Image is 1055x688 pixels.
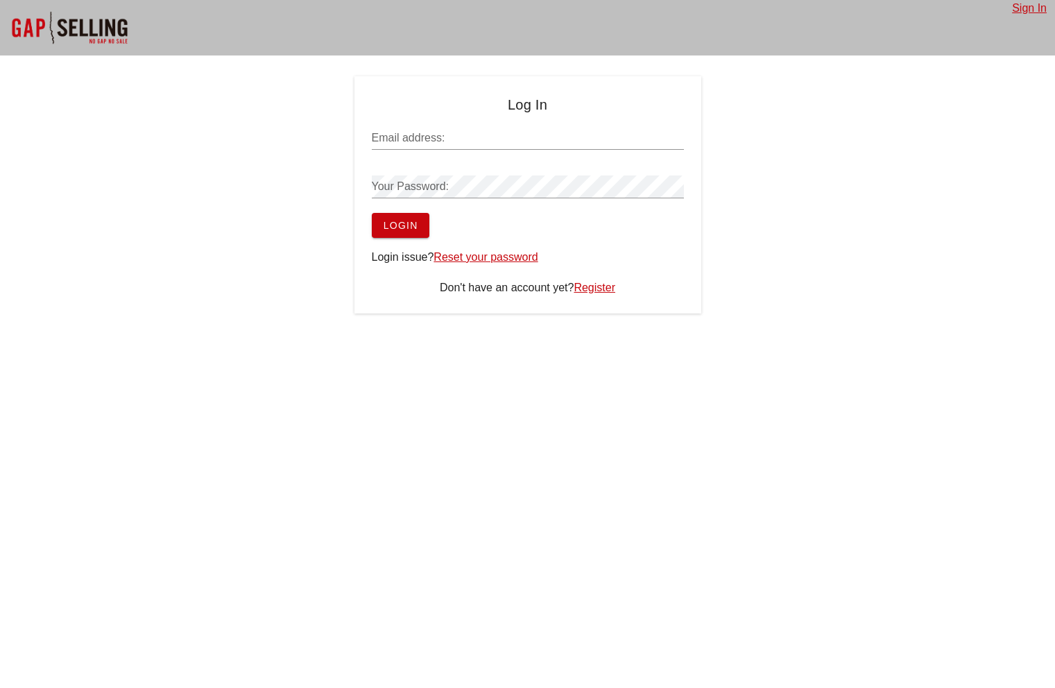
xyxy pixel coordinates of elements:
[1012,2,1047,14] a: Sign In
[574,282,615,293] a: Register
[434,251,538,263] a: Reset your password
[372,213,429,238] button: Login
[383,220,418,231] span: Login
[372,94,684,116] h4: Log In
[372,279,684,296] div: Don't have an account yet?
[372,249,684,266] div: Login issue?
